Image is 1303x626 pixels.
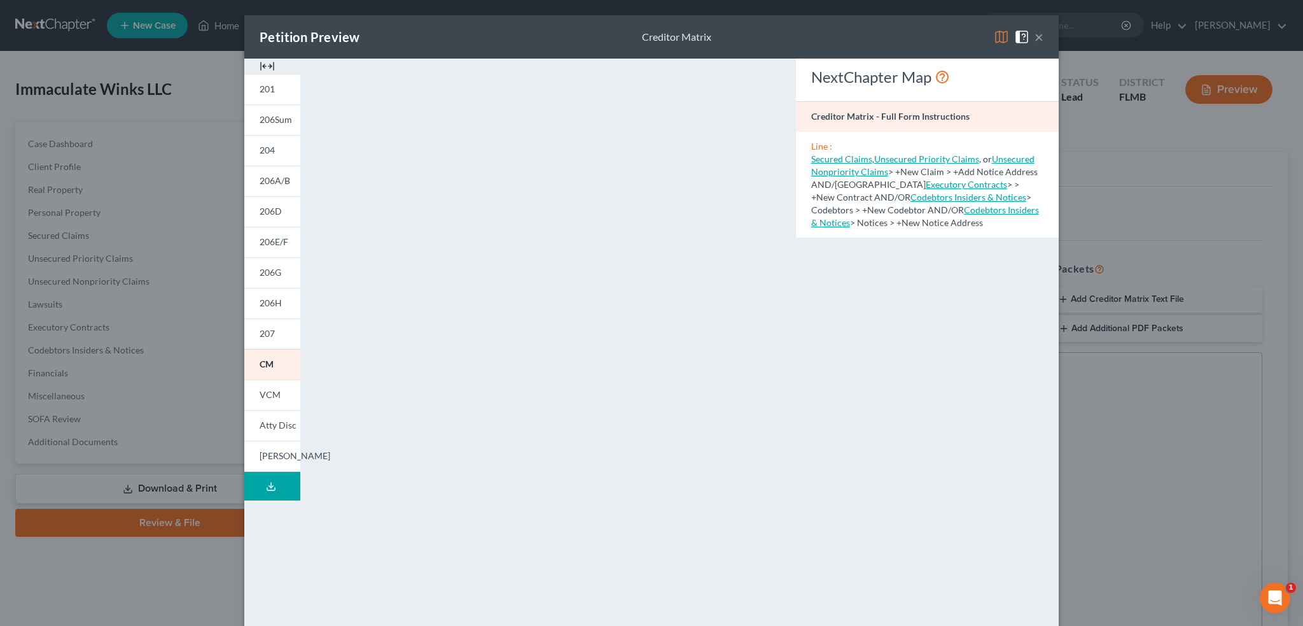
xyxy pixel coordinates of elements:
[260,28,359,46] div: Petition Preview
[260,114,292,125] span: 206Sum
[260,420,296,430] span: Atty Disc
[260,389,281,400] span: VCM
[244,288,300,318] a: 206H
[260,236,288,247] span: 206E/F
[260,175,290,186] span: 206A/B
[811,179,1019,203] span: > > +New Contract AND/OR
[811,67,1043,87] div: NextChapter Map
[811,153,1038,190] span: > +New Claim > +Add Notice Address AND/[GEOGRAPHIC_DATA]
[244,410,300,441] a: Atty Disc
[874,153,979,164] a: Unsecured Priority Claims
[811,153,874,164] span: ,
[811,204,1039,228] span: > Notices > +New Notice Address
[244,257,300,288] a: 206G
[260,267,281,278] span: 206G
[811,111,970,122] strong: Creditor Matrix - Full Form Instructions
[244,135,300,166] a: 204
[244,318,300,349] a: 207
[244,349,300,380] a: CM
[260,206,282,217] span: 206D
[811,192,1031,215] span: > Codebtors > +New Codebtor AND/OR
[260,297,282,308] span: 206H
[1035,29,1043,45] button: ×
[910,192,1026,203] a: Codebtors Insiders & Notices
[1014,29,1029,45] img: help-close-5ba153eb36485ed6c1ea00a893f15db1cb9b99d6cae46e1a8edb6c62d00a1a76.svg
[244,166,300,196] a: 206A/B
[260,359,274,369] span: CM
[260,59,275,74] img: expand-e0f6d898513216a626fdd78e52531dac95497ffd26381d4c15ee2fc46db09dca.svg
[811,141,832,152] span: Line :
[260,450,330,461] span: [PERSON_NAME]
[1286,583,1296,593] span: 1
[244,227,300,257] a: 206E/F
[1260,583,1290,613] iframe: Intercom live chat
[260,83,275,94] span: 201
[244,196,300,227] a: 206D
[811,153,1035,177] a: Unsecured Nonpriority Claims
[994,29,1009,45] img: map-eea8200ae884c6f1103ae1953ef3d486a96c86aabb227e865a55264e3737af1f.svg
[642,30,711,45] div: Creditor Matrix
[244,441,300,472] a: [PERSON_NAME]
[260,328,275,339] span: 207
[244,380,300,410] a: VCM
[244,74,300,104] a: 201
[874,153,992,164] span: , or
[260,145,275,155] span: 204
[811,204,1039,228] a: Codebtors Insiders & Notices
[811,153,872,164] a: Secured Claims
[244,104,300,135] a: 206Sum
[926,179,1007,190] a: Executory Contracts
